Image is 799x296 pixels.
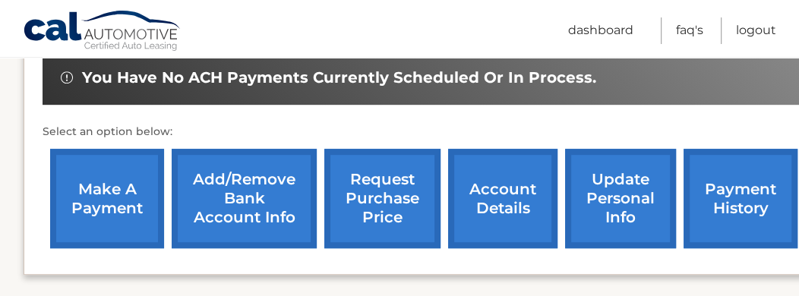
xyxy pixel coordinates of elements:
a: Cal Automotive [23,10,182,54]
a: Dashboard [568,17,633,44]
a: account details [448,149,557,248]
a: request purchase price [324,149,441,248]
a: make a payment [50,149,164,248]
a: Add/Remove bank account info [172,149,317,248]
a: update personal info [565,149,676,248]
span: You have no ACH payments currently scheduled or in process. [82,68,596,87]
img: alert-white.svg [61,71,73,83]
a: payment history [684,149,797,248]
a: FAQ's [676,17,703,44]
a: Logout [736,17,776,44]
